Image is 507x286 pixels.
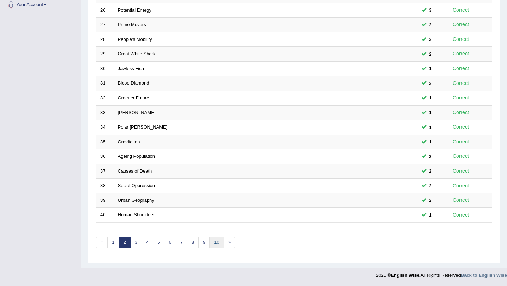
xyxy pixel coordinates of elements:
td: 38 [96,179,114,193]
div: Correct [450,6,472,14]
strong: English Wise. [391,273,420,278]
a: 4 [142,237,153,248]
span: You can still take this question [426,197,434,204]
a: 5 [153,237,164,248]
a: Greener Future [118,95,149,100]
td: 32 [96,91,114,105]
div: Correct [450,20,472,29]
a: People’s Mobility [118,37,152,42]
a: Potential Energy [118,7,151,13]
div: Correct [450,35,472,43]
span: You can still take this question [426,211,434,219]
span: You can still take this question [426,6,434,14]
span: You can still take this question [426,94,434,101]
a: Back to English Wise [461,273,507,278]
span: You can still take this question [426,80,434,87]
td: 34 [96,120,114,135]
a: » [224,237,235,248]
div: Correct [450,108,472,117]
td: 36 [96,149,114,164]
div: 2025 © All Rights Reserved [376,268,507,279]
div: Correct [450,50,472,58]
span: You can still take this question [426,109,434,116]
a: 10 [209,237,224,248]
a: Great White Shark [118,51,156,56]
span: You can still take this question [426,36,434,43]
div: Correct [450,94,472,102]
div: Correct [450,123,472,131]
td: 33 [96,105,114,120]
span: You can still take this question [426,65,434,72]
a: Jawless Fish [118,66,144,71]
a: Social Oppression [118,183,155,188]
a: 8 [187,237,199,248]
span: You can still take this question [426,138,434,145]
a: Gravitation [118,139,140,144]
td: 35 [96,135,114,149]
a: 2 [119,237,130,248]
span: You can still take this question [426,167,434,175]
td: 40 [96,208,114,223]
a: Human Shoulders [118,212,155,217]
a: Prime Movers [118,22,146,27]
span: You can still take this question [426,153,434,160]
span: You can still take this question [426,21,434,29]
td: 39 [96,193,114,208]
div: Correct [450,196,472,204]
div: Correct [450,182,472,190]
td: 31 [96,76,114,91]
div: Correct [450,64,472,73]
a: 3 [130,237,142,248]
a: [PERSON_NAME] [118,110,156,115]
a: Urban Geography [118,198,154,203]
div: Correct [450,167,472,175]
div: Correct [450,211,472,219]
div: Correct [450,138,472,146]
td: 37 [96,164,114,179]
td: 30 [96,61,114,76]
span: You can still take this question [426,124,434,131]
td: 26 [96,3,114,18]
a: 7 [176,237,187,248]
a: Causes of Death [118,168,152,174]
div: Correct [450,152,472,160]
td: 28 [96,32,114,47]
div: Correct [450,79,472,87]
a: 6 [164,237,176,248]
a: Blood Diamond [118,80,149,86]
td: 29 [96,47,114,62]
a: 1 [107,237,119,248]
a: « [96,237,108,248]
a: Ageing Population [118,154,155,159]
td: 27 [96,18,114,32]
a: 9 [198,237,210,248]
a: Polar [PERSON_NAME] [118,124,168,130]
span: You can still take this question [426,182,434,189]
span: You can still take this question [426,50,434,58]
